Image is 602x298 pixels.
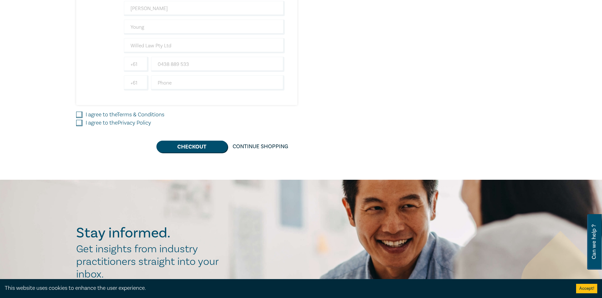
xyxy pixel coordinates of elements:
[124,1,285,16] input: First Name*
[118,119,151,126] a: Privacy Policy
[124,20,285,35] input: Last Name*
[76,243,225,281] h2: Get insights from industry practitioners straight into your inbox.
[124,75,149,91] input: +61
[86,111,164,119] label: I agree to the
[117,111,164,118] a: Terms & Conditions
[576,284,597,293] button: Accept cookies
[591,218,597,266] span: Can we help ?
[228,141,293,153] a: Continue Shopping
[151,57,285,72] input: Mobile*
[156,141,228,153] button: Checkout
[76,225,225,241] h2: Stay informed.
[124,38,285,53] input: Company
[124,57,149,72] input: +61
[151,75,285,91] input: Phone
[86,119,151,127] label: I agree to the
[5,284,567,292] div: This website uses cookies to enhance the user experience.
